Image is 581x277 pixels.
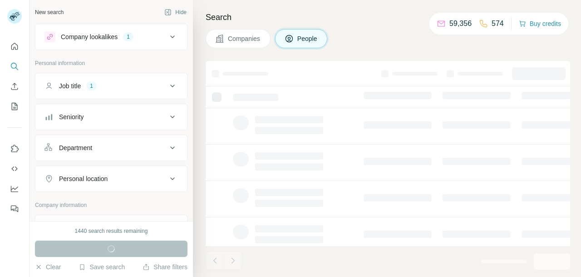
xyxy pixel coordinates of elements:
[35,59,187,67] p: Personal information
[35,217,187,239] button: Company
[228,34,261,43] span: Companies
[61,32,118,41] div: Company lookalikes
[7,58,22,75] button: Search
[35,262,61,272] button: Clear
[158,5,193,19] button: Hide
[519,17,561,30] button: Buy credits
[35,26,187,48] button: Company lookalikes1
[7,141,22,157] button: Use Surfe on LinkedIn
[59,174,108,183] div: Personal location
[35,168,187,190] button: Personal location
[35,201,187,209] p: Company information
[35,8,64,16] div: New search
[59,112,84,121] div: Seniority
[79,262,125,272] button: Save search
[123,33,133,41] div: 1
[35,137,187,159] button: Department
[59,143,92,152] div: Department
[206,11,570,24] h4: Search
[7,201,22,217] button: Feedback
[7,38,22,55] button: Quick start
[143,262,187,272] button: Share filters
[7,181,22,197] button: Dashboard
[75,227,148,235] div: 1440 search results remaining
[7,98,22,115] button: My lists
[7,78,22,95] button: Enrich CSV
[492,18,504,29] p: 574
[7,161,22,177] button: Use Surfe API
[35,75,187,97] button: Job title1
[35,106,187,128] button: Seniority
[59,81,81,91] div: Job title
[86,82,97,90] div: 1
[297,34,318,43] span: People
[449,18,472,29] p: 59,356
